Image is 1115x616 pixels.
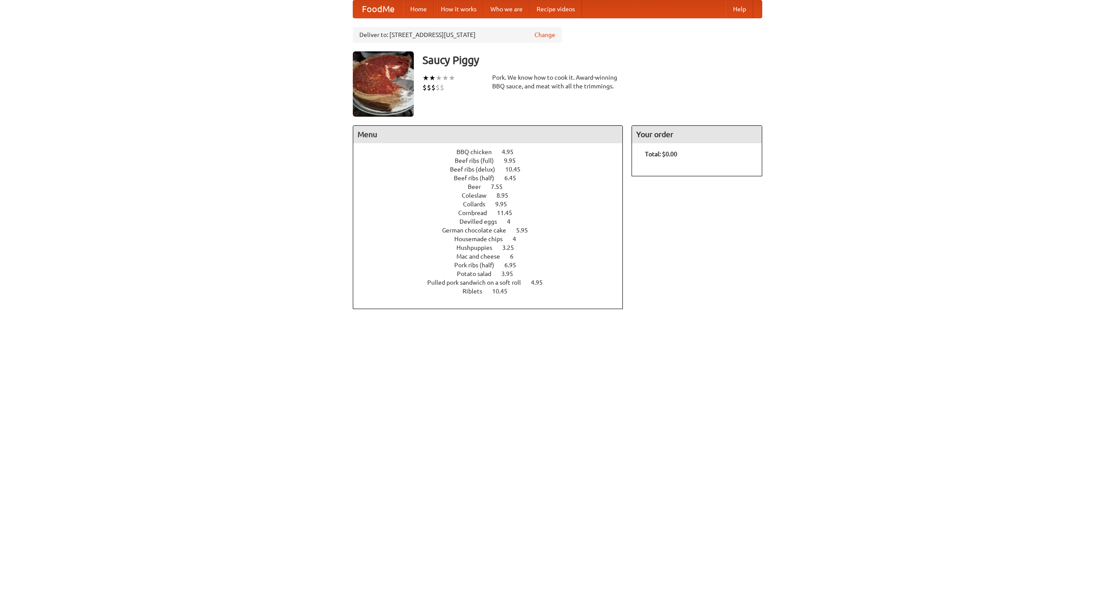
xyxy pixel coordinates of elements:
li: ★ [429,73,436,83]
span: 3.25 [502,244,523,251]
span: Collards [463,201,494,208]
a: Coleslaw 8.95 [462,192,524,199]
span: Beer [468,183,490,190]
span: Housemade chips [454,236,511,242]
span: Beef ribs (delux) [450,166,504,173]
span: 3.95 [501,270,522,277]
a: Who we are [483,0,530,18]
li: ★ [449,73,455,83]
span: 10.45 [505,166,529,173]
li: $ [436,83,440,92]
li: ★ [442,73,449,83]
span: 6.95 [504,262,525,269]
a: Riblets 10.45 [463,288,524,295]
span: Pulled pork sandwich on a soft roll [427,279,530,286]
span: Mac and cheese [456,253,509,260]
div: Deliver to: [STREET_ADDRESS][US_STATE] [353,27,562,43]
a: Recipe videos [530,0,582,18]
a: Pork ribs (half) 6.95 [454,262,532,269]
span: BBQ chicken [456,148,500,155]
span: 6.45 [504,175,525,182]
a: Hushpuppies 3.25 [456,244,530,251]
span: 8.95 [497,192,517,199]
span: Cornbread [458,209,496,216]
li: $ [427,83,431,92]
a: Devilled eggs 4 [460,218,527,225]
b: Total: $0.00 [645,151,677,158]
a: Change [534,30,555,39]
span: 5.95 [516,227,537,234]
a: Beef ribs (delux) 10.45 [450,166,537,173]
a: FoodMe [353,0,403,18]
span: Potato salad [457,270,500,277]
a: Beef ribs (half) 6.45 [454,175,532,182]
a: Pulled pork sandwich on a soft roll 4.95 [427,279,559,286]
a: Potato salad 3.95 [457,270,529,277]
span: 4.95 [531,279,551,286]
span: Beef ribs (half) [454,175,503,182]
span: 4 [507,218,519,225]
div: Pork. We know how to cook it. Award-winning BBQ sauce, and meat with all the trimmings. [492,73,623,91]
span: 9.95 [495,201,516,208]
span: 6 [510,253,522,260]
a: German chocolate cake 5.95 [442,227,544,234]
h4: Your order [632,126,762,143]
a: Home [403,0,434,18]
a: Housemade chips 4 [454,236,532,242]
li: ★ [422,73,429,83]
a: Mac and cheese 6 [456,253,530,260]
li: ★ [436,73,442,83]
span: Riblets [463,288,491,295]
li: $ [431,83,436,92]
span: 10.45 [492,288,516,295]
span: Hushpuppies [456,244,501,251]
li: $ [422,83,427,92]
a: Help [726,0,753,18]
li: $ [440,83,444,92]
a: Cornbread 11.45 [458,209,528,216]
span: German chocolate cake [442,227,515,234]
img: angular.jpg [353,51,414,117]
a: BBQ chicken 4.95 [456,148,530,155]
a: Beer 7.55 [468,183,519,190]
span: Coleslaw [462,192,495,199]
a: How it works [434,0,483,18]
span: Devilled eggs [460,218,506,225]
h4: Menu [353,126,622,143]
span: 4 [513,236,525,242]
h3: Saucy Piggy [422,51,762,69]
span: Beef ribs (full) [455,157,503,164]
span: 7.55 [491,183,511,190]
span: 9.95 [504,157,524,164]
span: 4.95 [502,148,522,155]
span: 11.45 [497,209,521,216]
a: Collards 9.95 [463,201,523,208]
a: Beef ribs (full) 9.95 [455,157,532,164]
span: Pork ribs (half) [454,262,503,269]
